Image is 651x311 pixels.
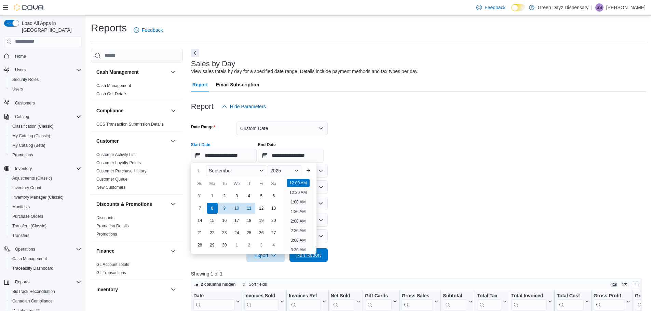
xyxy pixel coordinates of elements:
[7,141,84,150] button: My Catalog (Beta)
[330,293,360,310] button: Net Sold
[10,141,48,150] a: My Catalog (Beta)
[12,278,81,286] span: Reports
[14,4,44,11] img: Cova
[595,3,603,12] div: Scott Swanner
[12,204,30,210] span: Manifests
[10,122,81,130] span: Classification (Classic)
[206,165,266,176] div: Button. Open the month selector. September is currently selected.
[289,293,321,310] div: Invoices Ref
[10,264,56,272] a: Traceabilty Dashboard
[194,227,205,238] div: day-21
[12,195,64,200] span: Inventory Manager (Classic)
[477,293,501,310] div: Total Tax
[10,132,81,140] span: My Catalog (Classic)
[12,266,53,271] span: Traceabilty Dashboard
[12,86,23,92] span: Users
[96,152,136,157] span: Customer Activity List
[169,285,177,294] button: Inventory
[402,293,438,310] button: Gross Sales
[15,246,35,252] span: Operations
[1,244,84,254] button: Operations
[91,260,183,280] div: Finance
[236,122,328,135] button: Custom Date
[268,165,301,176] div: Button. Open the year selector. 2025 is currently selected.
[15,114,29,119] span: Catalog
[10,222,49,230] a: Transfers (Classic)
[96,201,168,208] button: Discounts & Promotions
[1,51,84,61] button: Home
[303,165,314,176] button: Next month
[96,122,164,127] a: OCS Transaction Submission Details
[10,203,32,211] a: Manifests
[287,188,310,197] li: 12:30 AM
[169,68,177,76] button: Cash Management
[96,107,123,114] h3: Compliance
[10,174,55,182] a: Adjustments (Classic)
[91,214,183,241] div: Discounts & Promotions
[249,282,267,287] span: Sort fields
[10,231,32,240] a: Transfers
[10,122,56,130] a: Classification (Classic)
[256,227,267,238] div: day-26
[91,120,183,131] div: Compliance
[231,227,242,238] div: day-24
[288,198,308,206] li: 1:00 AM
[7,264,84,273] button: Traceabilty Dashboard
[219,215,230,226] div: day-16
[10,231,81,240] span: Transfers
[12,113,32,121] button: Catalog
[1,98,84,108] button: Customers
[96,248,114,254] h3: Finance
[10,141,81,150] span: My Catalog (Beta)
[12,113,81,121] span: Catalog
[289,293,321,299] div: Invoices Ref
[193,293,234,310] div: Date
[231,215,242,226] div: day-17
[1,65,84,75] button: Users
[219,190,230,201] div: day-2
[96,286,118,293] h3: Inventory
[96,152,136,157] a: Customer Activity List
[244,293,284,310] button: Invoices Sold
[194,215,205,226] div: day-14
[12,214,43,219] span: Purchase Orders
[318,168,324,173] button: Open list of options
[10,222,81,230] span: Transfers (Classic)
[15,67,26,73] span: Users
[12,278,32,286] button: Reports
[10,193,66,201] a: Inventory Manager (Classic)
[12,245,38,253] button: Operations
[96,262,129,267] a: GL Account Totals
[10,184,44,192] a: Inventory Count
[10,193,81,201] span: Inventory Manager (Classic)
[244,215,255,226] div: day-18
[219,178,230,189] div: Tu
[191,68,419,75] div: View sales totals by day for a specified date range. Details include payment methods and tax type...
[96,262,129,267] span: GL Account Totals
[12,256,47,261] span: Cash Management
[7,131,84,141] button: My Catalog (Classic)
[318,184,324,190] button: Open list of options
[96,169,147,173] a: Customer Purchase History
[244,293,279,299] div: Invoices Sold
[246,249,285,262] button: Export
[244,240,255,251] div: day-2
[7,202,84,212] button: Manifests
[239,280,270,288] button: Sort fields
[7,84,84,94] button: Users
[169,107,177,115] button: Compliance
[256,178,267,189] div: Fr
[91,21,127,35] h1: Reports
[169,137,177,145] button: Customer
[511,293,547,310] div: Total Invoiced
[96,177,127,182] a: Customer Queue
[12,165,81,173] span: Inventory
[557,293,583,310] div: Total Cost
[1,277,84,287] button: Reports
[511,293,547,299] div: Total Invoiced
[511,293,552,310] button: Total Invoiced
[207,215,218,226] div: day-15
[12,77,39,82] span: Security Roles
[287,179,310,187] li: 12:00 AM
